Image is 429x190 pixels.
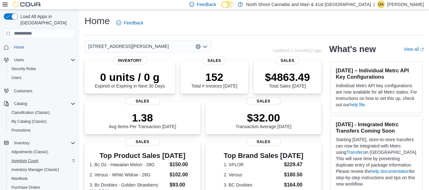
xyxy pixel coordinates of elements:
span: My Catalog (Classic) [9,118,76,125]
span: Home [14,45,24,50]
button: Adjustments (Classic) [6,147,78,156]
button: Inventory Count [6,156,78,165]
span: Classification (Classic) [11,110,50,115]
button: Security Roles [6,64,78,73]
button: Catalog [11,100,30,108]
h2: What's new [329,44,376,54]
span: DA [379,1,384,8]
dt: 2. Versus [224,172,281,178]
h3: Top Product Sales [DATE] [90,152,195,160]
span: Manifests [11,176,28,181]
a: Classification (Classic) [9,109,52,116]
button: My Catalog (Classic) [6,117,78,126]
dd: $150.00 [170,161,195,168]
p: Starting [DATE], store-to-store transfers can now be integrated with Metrc using in [GEOGRAPHIC_D... [336,136,417,187]
span: Security Roles [11,66,36,71]
span: Sales [276,57,299,64]
span: Manifests [9,175,76,182]
a: Inventory Count [9,157,41,165]
span: Catalog [14,101,27,106]
span: Adjustments (Classic) [9,148,76,156]
p: $32.00 [236,111,292,124]
dt: 3. BC Doobies [224,182,281,188]
span: Inventory Manager (Classic) [11,167,59,172]
p: Individual Metrc API key configurations are now available for all Metrc states. For instructions ... [336,82,417,108]
span: Sales [246,138,281,146]
svg: External link [420,48,424,51]
button: Home [1,43,78,52]
div: Transaction Average [DATE] [236,111,292,129]
a: Transfers [346,150,365,155]
dd: $93.00 [170,181,195,189]
p: [PERSON_NAME] [387,1,424,8]
a: Promotions [9,127,33,134]
button: Inventory Manager (Classic) [6,165,78,174]
input: Dark Mode [221,1,235,8]
span: Sales [125,97,160,105]
a: My Catalog (Classic) [9,118,49,125]
button: Users [1,56,78,64]
button: Promotions [6,126,78,135]
h3: [DATE] - Integrated Metrc Transfers Coming Soon [336,121,417,134]
p: 1.38 [109,111,176,124]
a: Security Roles [9,65,38,73]
span: Load All Apps in [GEOGRAPHIC_DATA] [18,13,76,26]
a: Users [9,74,24,82]
a: Home [11,43,27,51]
span: Catalog [11,100,76,108]
div: Total Sales [DATE] [265,71,310,88]
span: Users [11,56,76,64]
button: Catalog [1,99,78,108]
span: Purchase Orders [11,185,40,190]
dt: 1. XPLOR [224,161,281,168]
p: 152 [191,71,237,83]
button: Classification (Classic) [6,108,78,117]
span: Sales [202,57,226,64]
a: help documentation [371,169,410,174]
p: Updated 1 minute(s) ago [272,48,321,53]
span: Users [14,57,24,62]
span: Inventory Manager (Classic) [9,166,76,174]
span: Security Roles [9,65,76,73]
span: Inventory [11,139,76,147]
dd: $180.50 [284,171,304,179]
span: Users [9,74,76,82]
span: [STREET_ADDRESS][PERSON_NAME] [88,43,169,50]
h1: Home [84,15,110,27]
button: Users [6,73,78,82]
span: My Catalog (Classic) [11,119,47,124]
span: Promotions [11,128,31,133]
span: Sales [125,138,160,146]
p: 0 units / 0 g [95,71,165,83]
dd: $164.00 [284,181,304,189]
button: Inventory [11,139,32,147]
span: Home [11,43,76,51]
div: Dexter Anderson [377,1,385,8]
h3: Top Brand Sales [DATE] [224,152,303,160]
button: Customers [1,86,78,95]
button: Manifests [6,174,78,183]
p: | [373,1,375,8]
span: Promotions [9,127,76,134]
p: $4863.49 [265,71,310,83]
span: Inventory [14,141,30,146]
a: help file [350,102,365,107]
a: Adjustments (Classic) [9,148,51,156]
dd: $229.47 [284,161,304,168]
a: Manifests [9,175,30,182]
button: Users [11,56,26,64]
a: Inventory Manager (Classic) [9,166,62,174]
span: Inventory [113,57,147,64]
span: Customers [11,87,76,95]
dt: 2. Versus - White Widow - 28G [90,172,167,178]
h3: [DATE] – Individual Metrc API Key Configurations [336,67,417,80]
a: Customers [11,87,35,95]
span: Customers [14,88,32,94]
div: Total # Invoices [DATE] [191,71,237,88]
div: Expired or Expiring in Next 30 Days [95,71,165,88]
dt: 1. Bc Oz - Hawaiian Melon - 28G [90,161,167,168]
span: Feedback [197,1,216,8]
span: Inventory Count [11,158,38,163]
a: View allExternal link [404,47,424,52]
